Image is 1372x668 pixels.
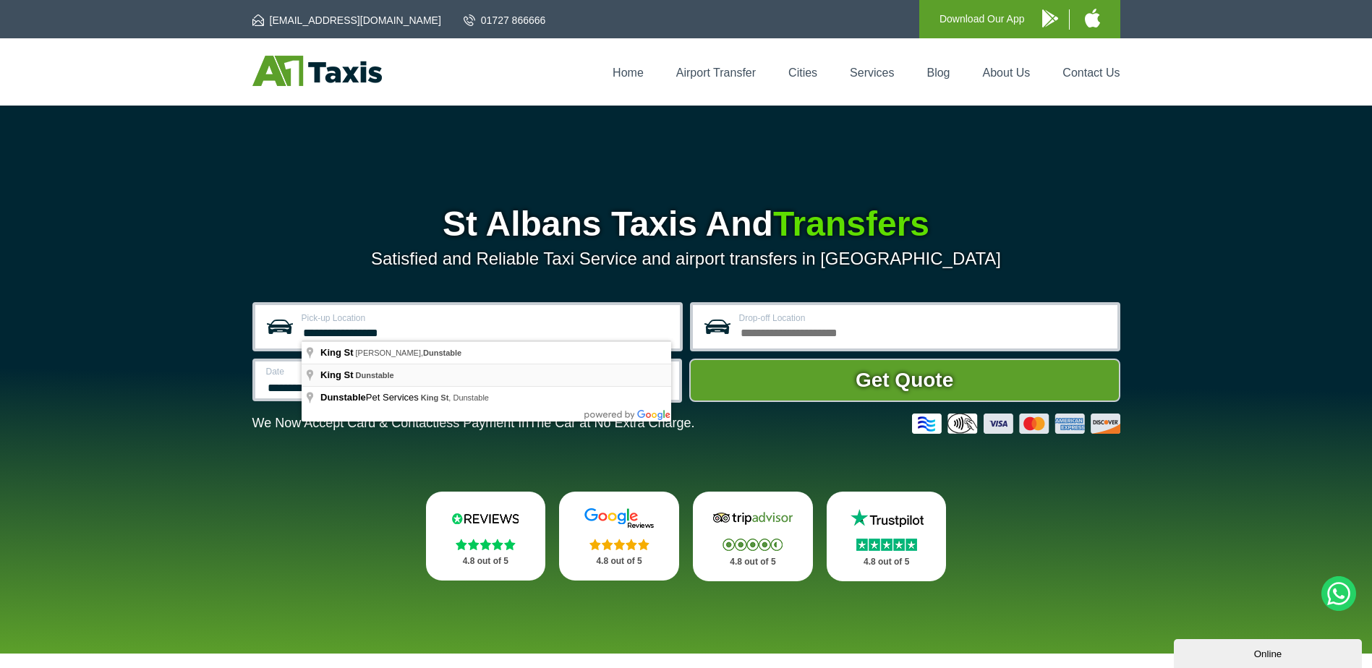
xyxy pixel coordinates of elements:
[689,359,1120,402] button: Get Quote
[252,13,441,27] a: [EMAIL_ADDRESS][DOMAIN_NAME]
[850,67,894,79] a: Services
[423,348,461,357] span: Dunstable
[788,67,817,79] a: Cities
[456,539,516,550] img: Stars
[827,492,947,581] a: Trustpilot Stars 4.8 out of 5
[1042,9,1058,27] img: A1 Taxis Android App
[575,552,663,570] p: 4.8 out of 5
[320,369,354,380] span: King St
[843,508,930,529] img: Trustpilot
[1174,636,1365,668] iframe: chat widget
[773,205,929,243] span: Transfers
[356,348,462,357] span: [PERSON_NAME],
[613,67,644,79] a: Home
[559,492,679,581] a: Google Stars 4.8 out of 5
[426,492,546,581] a: Reviews.io Stars 4.8 out of 5
[421,393,449,402] span: King St
[320,392,421,403] span: Pet Services
[723,539,783,551] img: Stars
[252,56,382,86] img: A1 Taxis St Albans LTD
[356,371,394,380] span: Dunstable
[421,393,489,402] span: , Dunstable
[739,314,1109,322] label: Drop-off Location
[302,314,671,322] label: Pick-up Location
[676,67,756,79] a: Airport Transfer
[1085,9,1100,27] img: A1 Taxis iPhone App
[983,67,1031,79] a: About Us
[576,508,662,529] img: Google
[442,508,529,529] img: Reviews.io
[1062,67,1120,79] a: Contact Us
[693,492,813,581] a: Tripadvisor Stars 4.8 out of 5
[912,414,1120,434] img: Credit And Debit Cards
[529,416,694,430] span: The Car at No Extra Charge.
[710,508,796,529] img: Tripadvisor
[856,539,917,551] img: Stars
[266,367,452,376] label: Date
[464,13,546,27] a: 01727 866666
[939,10,1025,28] p: Download Our App
[252,416,695,431] p: We Now Accept Card & Contactless Payment In
[926,67,950,79] a: Blog
[252,249,1120,269] p: Satisfied and Reliable Taxi Service and airport transfers in [GEOGRAPHIC_DATA]
[320,347,354,358] span: King St
[320,392,366,403] span: Dunstable
[252,207,1120,241] h1: St Albans Taxis And
[589,539,649,550] img: Stars
[709,553,797,571] p: 4.8 out of 5
[442,552,530,570] p: 4.8 out of 5
[843,553,931,571] p: 4.8 out of 5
